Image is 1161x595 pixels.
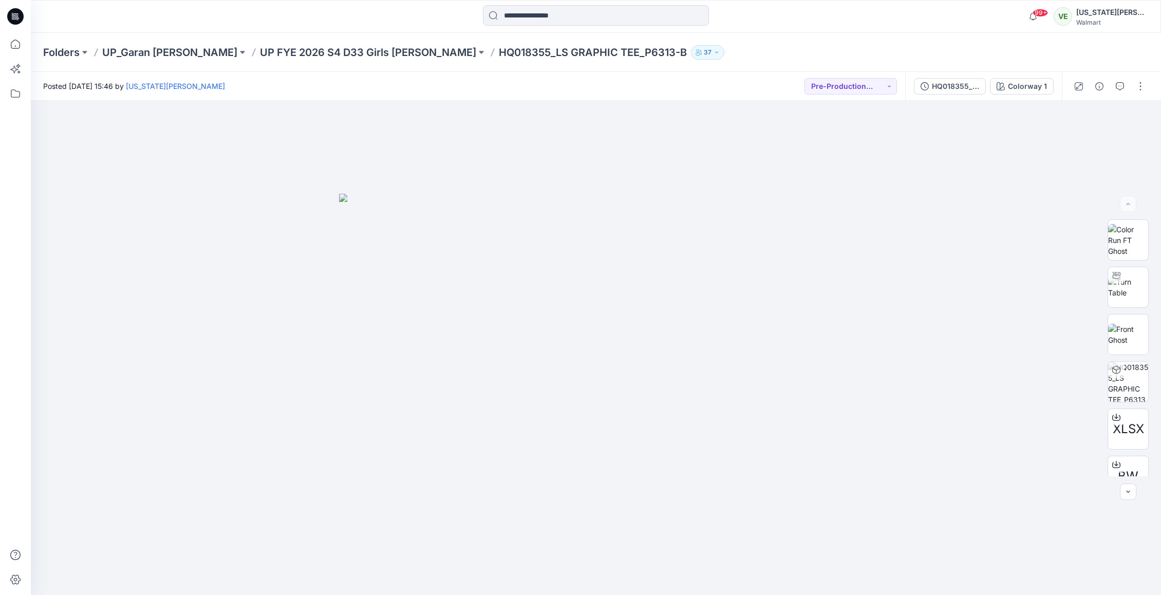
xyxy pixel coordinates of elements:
[126,82,225,90] a: [US_STATE][PERSON_NAME]
[1113,420,1144,438] span: XLSX
[1008,81,1047,92] div: Colorway 1
[1054,7,1072,26] div: VE
[1033,9,1048,17] span: 99+
[1091,78,1108,95] button: Details
[1118,467,1138,486] span: BW
[102,45,237,60] a: UP_Garan [PERSON_NAME]
[1108,224,1148,256] img: Color Run FT Ghost
[43,81,225,91] span: Posted [DATE] 15:46 by
[932,81,979,92] div: HQ018355_LS GRAPHIC TEE_P6313-B_3.31.25
[43,45,80,60] a: Folders
[704,47,711,58] p: 37
[1076,18,1148,26] div: Walmart
[1108,324,1148,345] img: Front Ghost
[1108,276,1148,298] img: Turn Table
[1108,362,1148,402] img: HQ018355_LS GRAPHIC TEE_P6313-B_3.31.25 Colorway 1
[499,45,687,60] p: HQ018355_LS GRAPHIC TEE_P6313-B
[914,78,986,95] button: HQ018355_LS GRAPHIC TEE_P6313-B_[DATE]
[1076,6,1148,18] div: [US_STATE][PERSON_NAME]
[260,45,476,60] a: UP FYE 2026 S4 D33 Girls [PERSON_NAME]
[339,194,853,595] img: eyJhbGciOiJIUzI1NiIsImtpZCI6IjAiLCJzbHQiOiJzZXMiLCJ0eXAiOiJKV1QifQ.eyJkYXRhIjp7InR5cGUiOiJzdG9yYW...
[990,78,1054,95] button: Colorway 1
[691,45,724,60] button: 37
